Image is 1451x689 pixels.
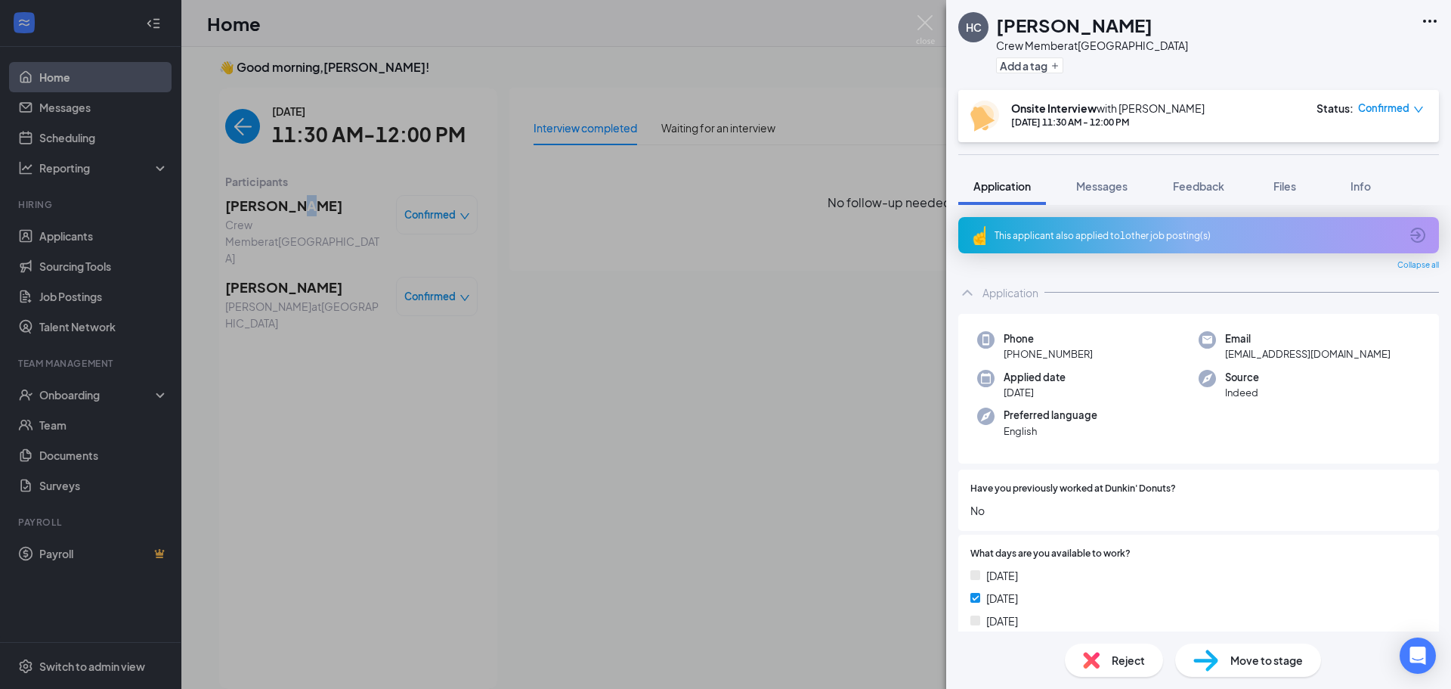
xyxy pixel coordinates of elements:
[1397,259,1439,272] span: Collapse all
[1004,331,1093,346] span: Phone
[996,38,1188,53] div: Crew Member at [GEOGRAPHIC_DATA]
[1004,424,1097,439] span: English
[1112,652,1145,669] span: Reject
[982,285,1038,300] div: Application
[958,284,976,302] svg: ChevronUp
[996,12,1152,38] h1: [PERSON_NAME]
[1004,370,1066,385] span: Applied date
[986,567,1018,584] span: [DATE]
[1004,346,1093,362] span: [PHONE_NUMBER]
[970,482,1176,496] span: Have you previously worked at Dunkin' Donuts?
[1421,12,1439,30] svg: Ellipses
[1230,652,1303,669] span: Move to stage
[1273,179,1296,193] span: Files
[1400,638,1436,674] div: Open Intercom Messenger
[1358,101,1409,116] span: Confirmed
[1011,116,1205,129] div: [DATE] 11:30 AM - 12:00 PM
[1004,408,1097,423] span: Preferred language
[1350,179,1371,193] span: Info
[1011,101,1205,116] div: with [PERSON_NAME]
[996,57,1063,73] button: PlusAdd a tag
[966,20,982,35] div: HC
[1050,61,1060,70] svg: Plus
[1316,101,1354,116] div: Status :
[986,613,1018,629] span: [DATE]
[1413,104,1424,115] span: down
[1173,179,1224,193] span: Feedback
[1225,346,1391,362] span: [EMAIL_ADDRESS][DOMAIN_NAME]
[1409,226,1427,244] svg: ArrowCircle
[1225,331,1391,346] span: Email
[1011,101,1097,115] b: Onsite Interview
[995,229,1400,242] div: This applicant also applied to 1 other job posting(s)
[1004,385,1066,400] span: [DATE]
[986,590,1018,607] span: [DATE]
[1076,179,1128,193] span: Messages
[1225,370,1259,385] span: Source
[973,179,1031,193] span: Application
[1225,385,1259,400] span: Indeed
[970,502,1427,519] span: No
[970,547,1131,561] span: What days are you available to work?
